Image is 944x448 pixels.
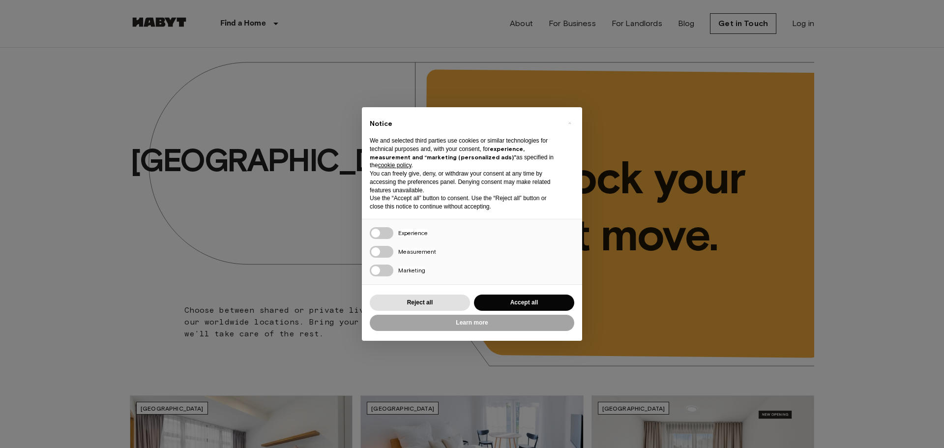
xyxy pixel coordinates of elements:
[398,267,425,274] span: Marketing
[474,295,574,311] button: Accept all
[370,137,559,170] p: We and selected third parties use cookies or similar technologies for technical purposes and, wit...
[370,194,559,211] p: Use the “Accept all” button to consent. Use the “Reject all” button or close this notice to conti...
[370,145,525,161] strong: experience, measurement and “marketing (personalized ads)”
[370,119,559,129] h2: Notice
[370,170,559,194] p: You can freely give, deny, or withdraw your consent at any time by accessing the preferences pane...
[398,248,436,255] span: Measurement
[370,295,470,311] button: Reject all
[398,229,428,237] span: Experience
[370,315,574,331] button: Learn more
[378,162,412,169] a: cookie policy
[561,115,577,131] button: Close this notice
[568,117,571,129] span: ×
